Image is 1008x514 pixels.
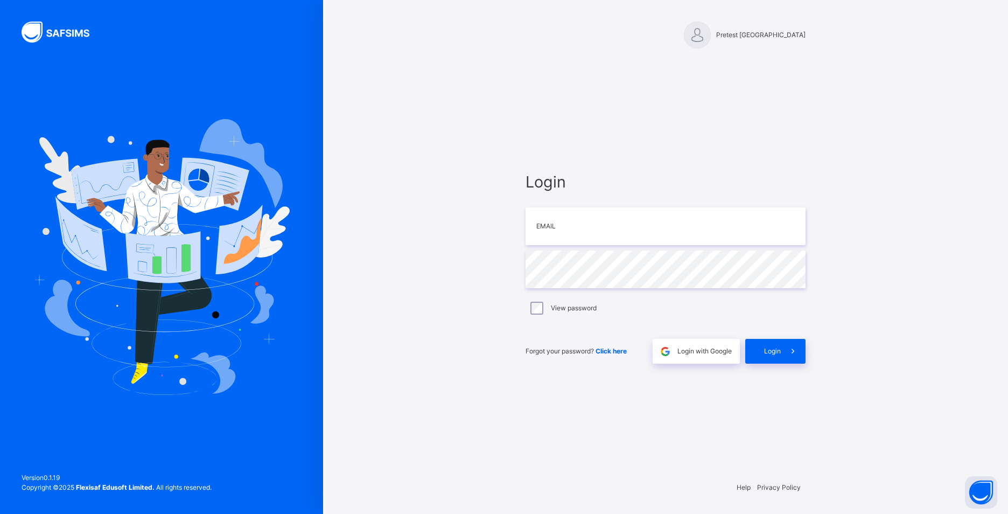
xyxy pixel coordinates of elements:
[76,483,155,491] strong: Flexisaf Edusoft Limited.
[22,483,212,491] span: Copyright © 2025 All rights reserved.
[526,170,806,193] span: Login
[965,476,997,509] button: Open asap
[716,30,806,40] span: Pretest [GEOGRAPHIC_DATA]
[526,347,627,355] span: Forgot your password?
[22,473,212,483] span: Version 0.1.19
[764,346,781,356] span: Login
[551,303,597,313] label: View password
[659,345,671,358] img: google.396cfc9801f0270233282035f929180a.svg
[22,22,102,43] img: SAFSIMS Logo
[757,483,801,491] a: Privacy Policy
[737,483,751,491] a: Help
[596,347,627,355] a: Click here
[677,346,732,356] span: Login with Google
[33,119,290,395] img: Hero Image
